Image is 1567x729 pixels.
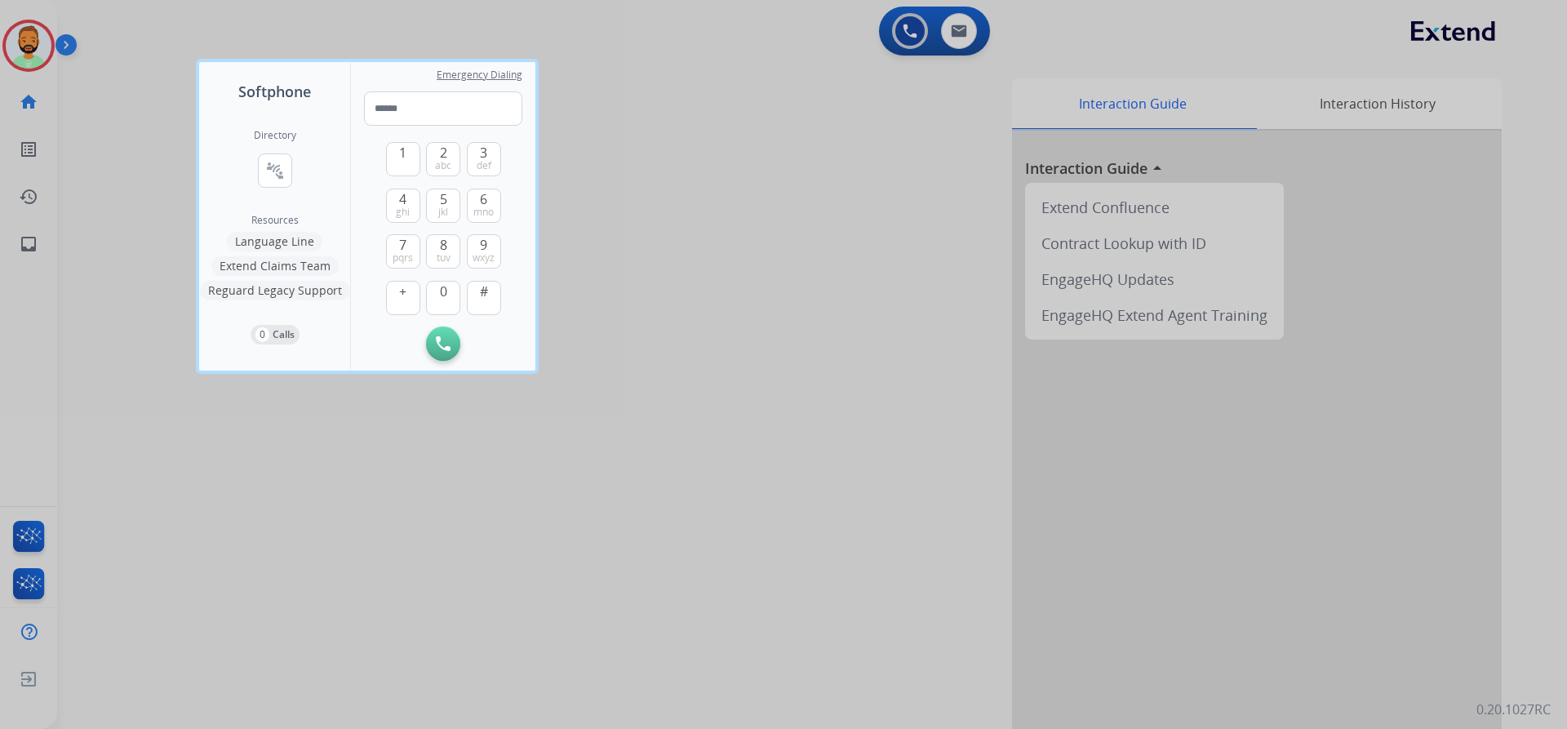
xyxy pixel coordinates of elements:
[477,159,491,172] span: def
[238,80,311,103] span: Softphone
[480,189,487,209] span: 6
[440,235,447,255] span: 8
[399,282,406,301] span: +
[227,232,322,251] button: Language Line
[438,206,448,219] span: jkl
[426,142,460,176] button: 2abc
[440,282,447,301] span: 0
[467,189,501,223] button: 6mno
[440,189,447,209] span: 5
[255,327,269,342] p: 0
[467,281,501,315] button: #
[437,251,451,264] span: tuv
[473,206,494,219] span: mno
[211,256,339,276] button: Extend Claims Team
[436,336,451,351] img: call-button
[480,143,487,162] span: 3
[200,281,350,300] button: Reguard Legacy Support
[480,282,488,301] span: #
[1476,700,1551,719] p: 0.20.1027RC
[273,327,295,342] p: Calls
[480,235,487,255] span: 9
[254,129,296,142] h2: Directory
[426,189,460,223] button: 5jkl
[251,325,300,344] button: 0Calls
[396,206,410,219] span: ghi
[265,161,285,180] mat-icon: connect_without_contact
[473,251,495,264] span: wxyz
[399,235,406,255] span: 7
[399,189,406,209] span: 4
[399,143,406,162] span: 1
[437,69,522,82] span: Emergency Dialing
[426,281,460,315] button: 0
[386,142,420,176] button: 1
[467,142,501,176] button: 3def
[386,281,420,315] button: +
[467,234,501,269] button: 9wxyz
[251,214,299,227] span: Resources
[393,251,413,264] span: pqrs
[435,159,451,172] span: abc
[440,143,447,162] span: 2
[386,234,420,269] button: 7pqrs
[386,189,420,223] button: 4ghi
[426,234,460,269] button: 8tuv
